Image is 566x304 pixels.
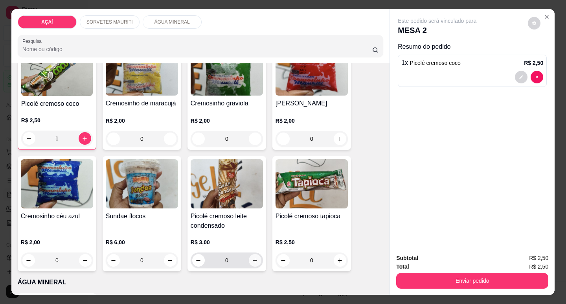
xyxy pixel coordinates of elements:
button: increase-product-quantity [249,133,261,145]
p: Resumo do pedido [398,42,547,52]
p: R$ 2,00 [191,117,263,125]
img: product-image [276,159,348,208]
button: increase-product-quantity [334,254,346,267]
p: R$ 2,50 [21,116,93,124]
p: R$ 2,00 [21,238,93,246]
button: decrease-product-quantity [107,133,120,145]
span: Picolé cremoso coco [410,60,461,66]
p: AÇAÍ [41,19,53,25]
img: product-image [276,46,348,96]
button: increase-product-quantity [164,254,176,267]
button: decrease-product-quantity [23,132,35,145]
img: product-image [106,46,178,96]
label: Pesquisa [22,38,44,44]
img: product-image [21,47,93,96]
p: ÁGUA MINERAL [18,278,383,287]
p: R$ 2,50 [524,59,543,67]
strong: Subtotal [396,255,418,261]
button: Enviar pedido [396,273,548,289]
button: decrease-product-quantity [277,133,290,145]
button: increase-product-quantity [79,254,92,267]
button: decrease-product-quantity [107,254,120,267]
button: decrease-product-quantity [528,17,540,29]
button: increase-product-quantity [164,133,176,145]
img: product-image [191,159,263,208]
button: decrease-product-quantity [22,254,35,267]
p: R$ 2,00 [106,117,178,125]
button: Close [540,11,553,23]
h4: Sundae flocos [106,212,178,221]
h4: Picolé cremoso leite condensado [191,212,263,230]
button: increase-product-quantity [79,132,91,145]
h4: Cremosinho graviola [191,99,263,108]
h4: Cremosinho de maracujá [106,99,178,108]
button: increase-product-quantity [334,133,346,145]
span: R$ 2,50 [529,254,548,262]
button: increase-product-quantity [249,254,261,267]
button: decrease-product-quantity [277,254,290,267]
button: decrease-product-quantity [192,133,205,145]
h4: Picolé cremoso tapioca [276,212,348,221]
p: SORVETES MAURITI [86,19,133,25]
input: Pesquisa [22,45,373,53]
img: product-image [21,159,93,208]
button: decrease-product-quantity [192,254,205,267]
p: R$ 3,00 [191,238,263,246]
p: R$ 6,00 [106,238,178,246]
button: decrease-product-quantity [531,71,543,83]
img: product-image [191,46,263,96]
img: product-image [106,159,178,208]
p: Este pedido será vinculado para [398,17,476,25]
h4: [PERSON_NAME] [276,99,348,108]
h4: Cremosinho céu azul [21,212,93,221]
h4: Picolé cremoso coco [21,99,93,109]
button: decrease-product-quantity [515,71,527,83]
p: ÁGUA MINERAL [154,19,190,25]
p: R$ 2,00 [276,117,348,125]
p: 1 x [401,58,461,68]
p: R$ 2,50 [276,238,348,246]
strong: Total [396,263,409,270]
p: MESA 2 [398,25,476,36]
span: R$ 2,50 [529,262,548,271]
